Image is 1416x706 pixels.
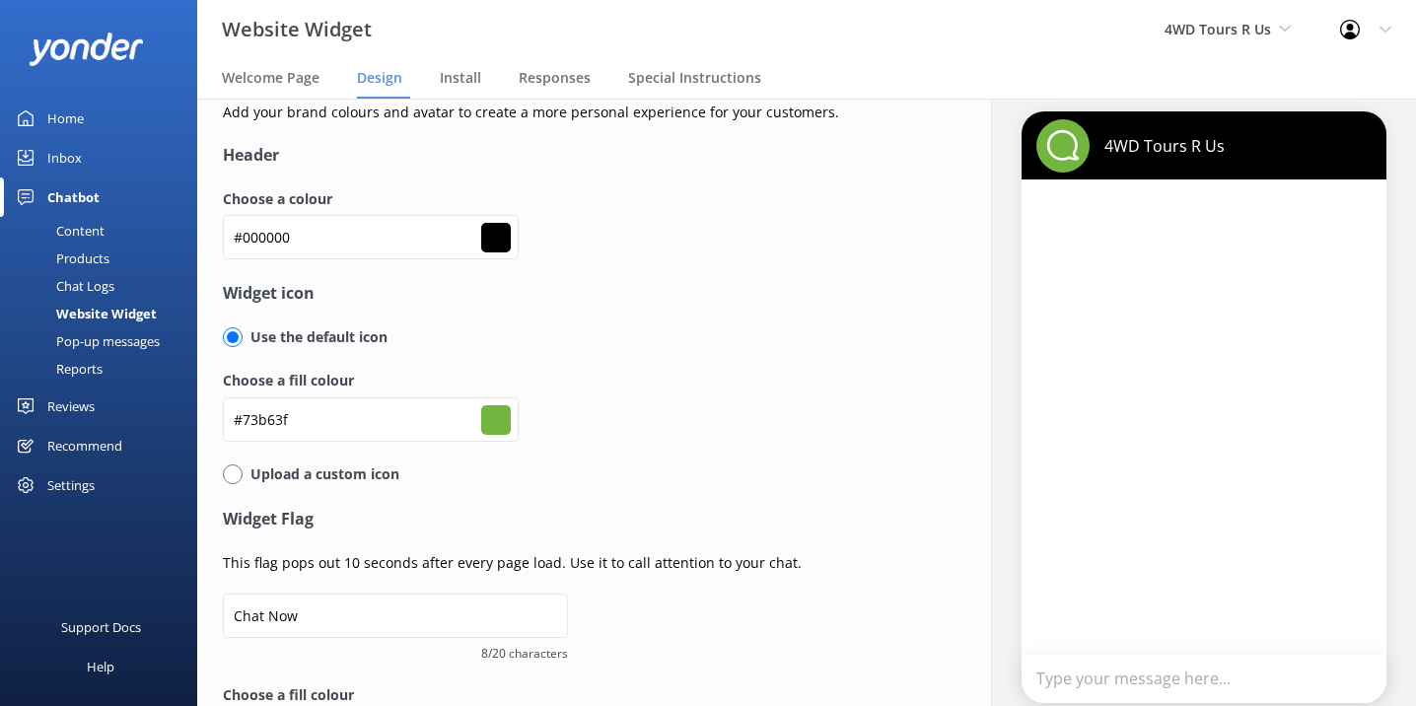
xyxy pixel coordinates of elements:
input: Chat [223,594,568,638]
p: This flag pops out 10 seconds after every page load. Use it to call attention to your chat. [223,552,914,574]
div: Reviews [47,387,95,426]
a: Pop-up messages [12,327,197,355]
label: Choose a fill colour [223,684,914,706]
p: Upload a custom icon [243,463,399,485]
span: 4WD Tours R Us [1165,20,1271,38]
div: Content [12,217,105,245]
label: Choose a colour [223,188,914,210]
h4: Header [223,143,914,169]
div: Settings [47,465,95,505]
a: Products [12,245,197,272]
a: Reports [12,355,197,383]
a: Content [12,217,197,245]
div: Website Widget [12,300,157,327]
div: Products [12,245,109,272]
span: 8/20 characters [223,644,568,663]
p: 4WD Tours R Us [1090,135,1225,157]
div: Inbox [47,138,82,177]
div: Chatbot [47,177,100,217]
span: Special Instructions [628,68,761,88]
span: Responses [519,68,591,88]
h4: Widget Flag [223,507,914,532]
span: Welcome Page [222,68,319,88]
span: Design [357,68,402,88]
div: Chat Logs [12,272,114,300]
div: Recommend [47,426,122,465]
div: Pop-up messages [12,327,160,355]
p: Use the default icon [243,326,388,348]
h4: Widget icon [223,281,914,307]
div: Home [47,99,84,138]
a: Website Widget [12,300,197,327]
div: Reports [12,355,103,383]
div: Type your message here... [1022,655,1386,703]
p: Add your brand colours and avatar to create a more personal experience for your customers. [223,102,914,123]
label: Choose a fill colour [223,370,914,391]
h3: Website Widget [222,14,372,45]
div: Support Docs [61,607,141,647]
div: Help [87,647,114,686]
a: Chat Logs [12,272,197,300]
span: Install [440,68,481,88]
img: yonder-white-logo.png [30,33,143,65]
